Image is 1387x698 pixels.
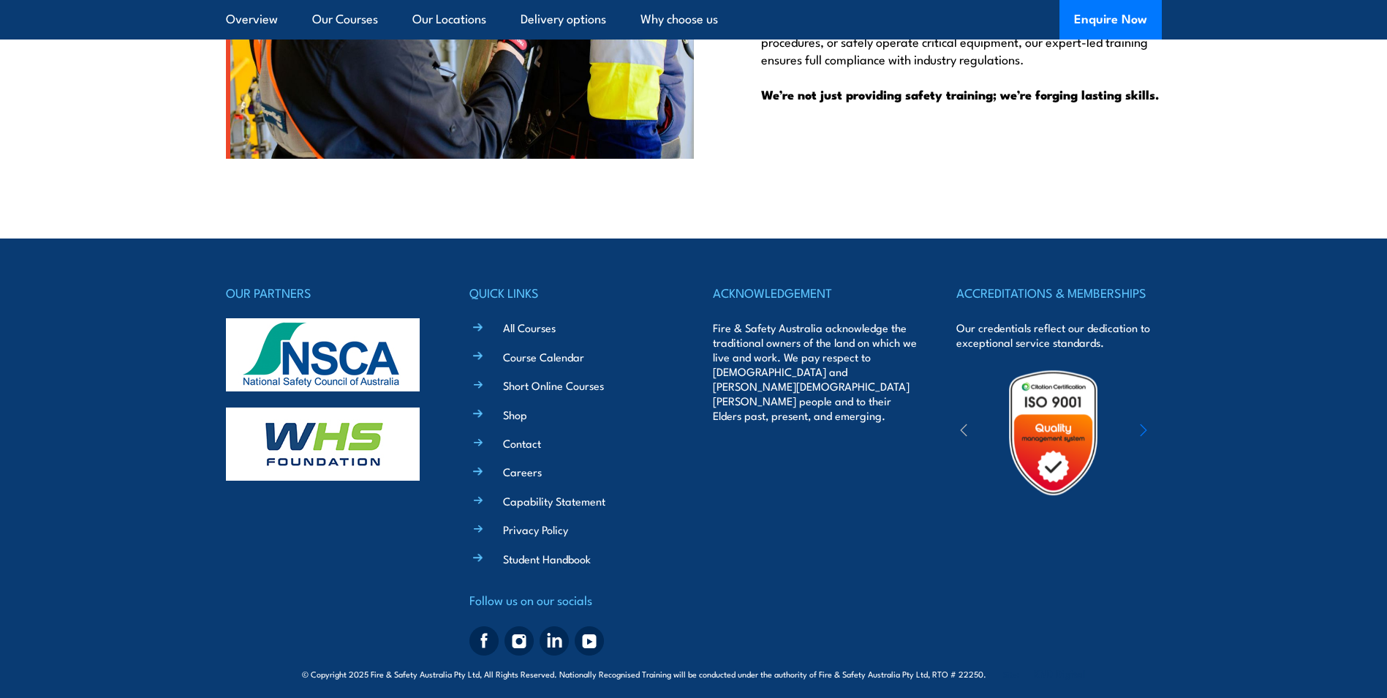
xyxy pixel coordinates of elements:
img: Untitled design (19) [989,369,1117,497]
a: Careers [503,464,542,479]
p: Fire & Safety Australia acknowledge the traditional owners of the land on which we live and work.... [713,320,918,423]
img: ewpa-logo [1118,408,1245,458]
a: Shop [503,407,527,422]
p: Our credentials reflect our dedication to exceptional service standards. [956,320,1161,350]
a: Capability Statement [503,493,605,509]
h4: ACKNOWLEDGEMENT [713,282,918,303]
strong: We’re not just providing safety training; we’re forging lasting skills. [761,85,1159,104]
h4: ACCREDITATIONS & MEMBERSHIPS [956,282,1161,303]
img: whs-logo-footer [226,408,420,481]
a: Course Calendar [503,349,584,364]
a: All Courses [503,320,556,335]
h4: OUR PARTNERS [226,282,431,303]
h4: Follow us on our socials [469,590,674,610]
a: Contact [503,435,541,451]
a: Student Handbook [503,551,591,566]
h4: QUICK LINKS [469,282,674,303]
a: KND Digital [1034,666,1085,680]
span: Site: [1003,668,1085,680]
a: Short Online Courses [503,378,604,393]
img: nsca-logo-footer [226,318,420,391]
span: © Copyright 2025 Fire & Safety Australia Pty Ltd, All Rights Reserved. Nationally Recognised Trai... [302,667,1085,680]
a: Privacy Policy [503,522,568,537]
